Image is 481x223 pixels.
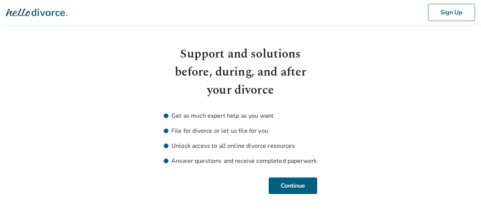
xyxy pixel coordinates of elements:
[164,111,317,120] li: Get as much expert help as you want
[164,156,317,165] li: Answer questions and receive completed paperwork
[164,126,317,135] li: File for divorce or let us file for you
[269,177,317,194] button: Continue
[164,141,317,150] li: Unlock access to all online divorce resources
[164,45,317,99] h1: Support and solutions before, during, and after your divorce
[428,4,475,21] button: Sign Up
